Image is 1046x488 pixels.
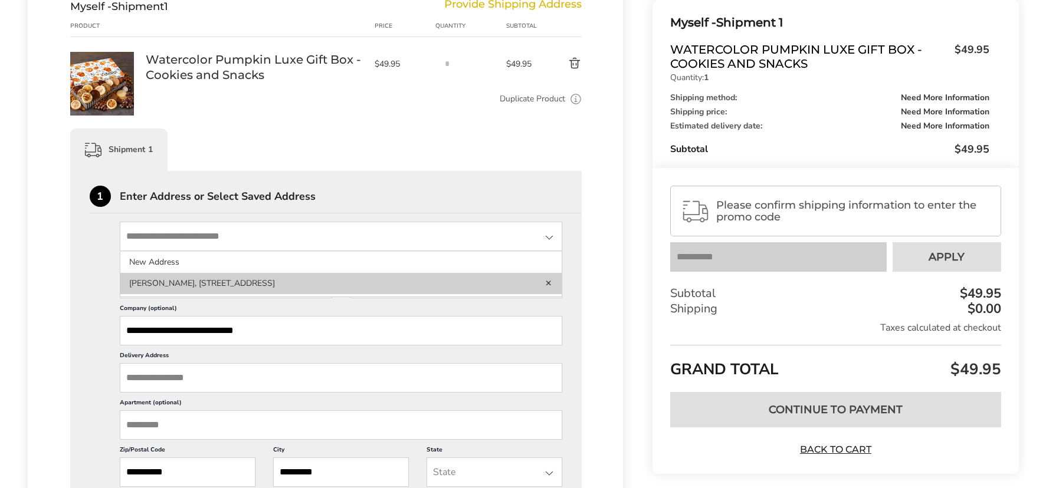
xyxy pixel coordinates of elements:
input: Company [120,316,563,345]
div: Price [375,21,436,31]
div: Shipping method: [670,94,989,102]
div: $0.00 [965,302,1001,315]
div: Estimated delivery date: [670,122,989,130]
span: Need More Information [901,108,989,116]
div: Taxes calculated at checkout [670,321,1001,334]
label: Apartment (optional) [120,398,563,410]
a: Delete address [545,279,553,287]
a: Duplicate Product [500,93,565,105]
div: Subtotal [670,142,989,156]
div: 1 [90,186,111,207]
div: Quantity [435,21,506,31]
input: State [120,222,563,251]
strong: 1 [704,72,709,83]
button: Continue to Payment [670,392,1001,427]
div: $49.95 [957,287,1001,300]
a: Watercolor Pumpkin Luxe Gift Box - Cookies and Snacks$49.95 [670,42,989,71]
span: Please confirm shipping information to enter the promo code [716,199,990,223]
p: Quantity: [670,74,989,82]
a: Watercolor Pumpkin Luxe Gift Box - Cookies and Snacks [70,51,134,62]
span: $49.95 [947,359,1001,380]
a: Watercolor Pumpkin Luxe Gift Box - Cookies and Snacks [146,52,363,83]
label: City [273,446,409,457]
span: Myself - [670,15,716,29]
label: Delivery Address [120,351,563,363]
li: New Address [120,252,562,273]
span: $49.95 [506,58,540,70]
span: Need More Information [901,122,989,130]
div: Subtotal [670,286,1001,301]
div: Product [70,21,146,31]
div: Subtotal [506,21,540,31]
input: Delivery Address [120,363,563,393]
div: Shipping price: [670,108,989,116]
span: Apply [929,252,965,262]
div: Shipment 1 [70,128,168,171]
span: $49.95 [955,142,989,156]
label: State [427,446,562,457]
div: Enter Address or Select Saved Address [120,191,582,202]
a: Back to Cart [794,443,877,456]
input: Apartment [120,410,563,440]
li: [PERSON_NAME], [STREET_ADDRESS] [120,273,562,294]
input: City [273,457,409,487]
img: Watercolor Pumpkin Luxe Gift Box - Cookies and Snacks [70,52,134,116]
label: Zip/Postal Code [120,446,255,457]
div: Shipping [670,301,1001,316]
label: Company (optional) [120,304,563,316]
button: Delete product [540,57,582,71]
input: ZIP [120,457,255,487]
button: Apply [893,242,1001,272]
input: Quantity input [435,52,459,75]
div: GRAND TOTAL [670,345,1001,383]
span: $49.95 [949,42,989,68]
span: $49.95 [375,58,430,70]
div: Shipment 1 [670,13,989,32]
span: Need More Information [901,94,989,102]
input: State [427,457,562,487]
span: Watercolor Pumpkin Luxe Gift Box - Cookies and Snacks [670,42,948,71]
